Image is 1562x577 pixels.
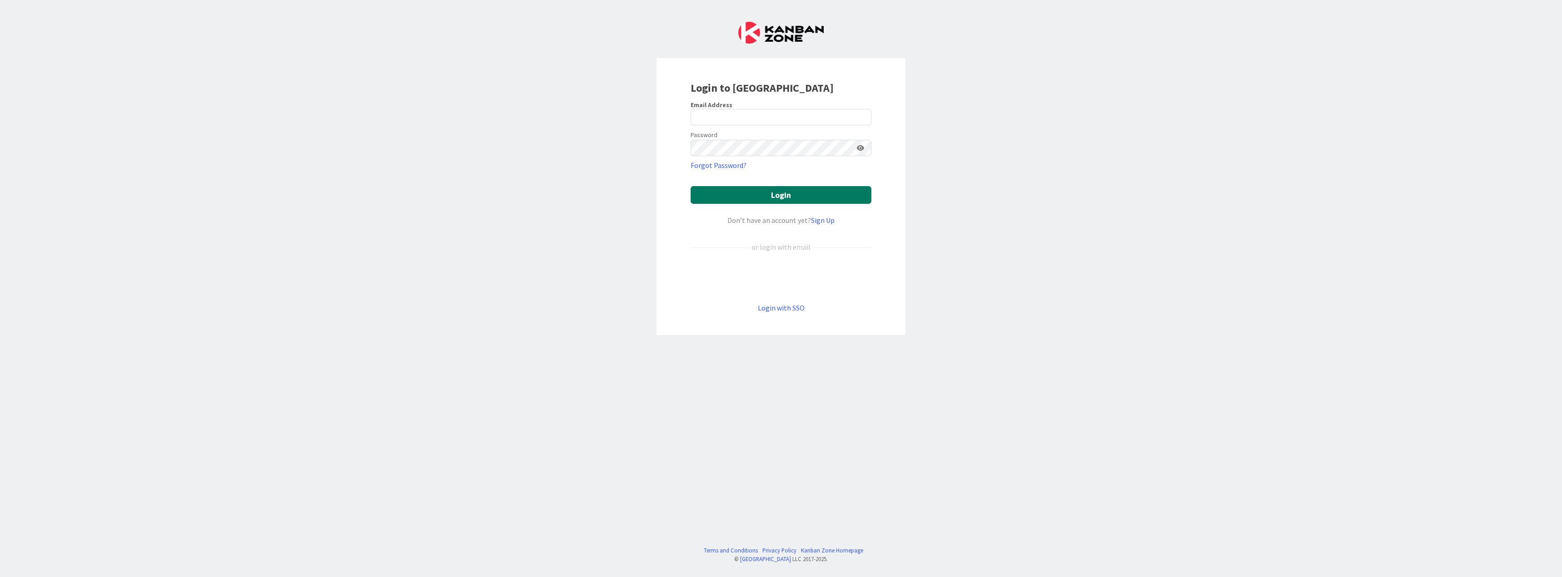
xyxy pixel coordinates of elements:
[738,22,824,44] img: Kanban Zone
[699,555,863,563] div: © LLC 2017- 2025 .
[704,546,758,555] a: Terms and Conditions
[691,101,732,109] label: Email Address
[691,81,834,95] b: Login to [GEOGRAPHIC_DATA]
[811,216,835,225] a: Sign Up
[691,130,717,140] label: Password
[691,186,871,204] button: Login
[758,303,805,312] a: Login with SSO
[801,546,863,555] a: Kanban Zone Homepage
[691,215,871,226] div: Don’t have an account yet?
[749,242,813,252] div: or login with email
[686,267,876,287] iframe: Sign in with Google Button
[740,555,791,562] a: [GEOGRAPHIC_DATA]
[691,160,746,171] a: Forgot Password?
[762,546,796,555] a: Privacy Policy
